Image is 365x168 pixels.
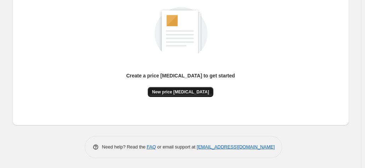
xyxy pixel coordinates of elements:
span: Need help? Read the [102,144,147,150]
a: FAQ [147,144,156,150]
p: Create a price [MEDICAL_DATA] to get started [126,72,235,79]
span: or email support at [156,144,197,150]
span: New price [MEDICAL_DATA] [152,89,209,95]
a: [EMAIL_ADDRESS][DOMAIN_NAME] [197,144,275,150]
button: New price [MEDICAL_DATA] [148,87,213,97]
